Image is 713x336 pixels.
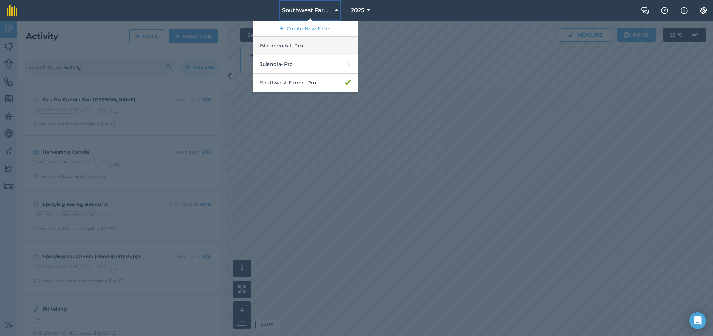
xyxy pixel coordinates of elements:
[253,37,358,55] a: Bloemendal- Pro
[681,6,688,15] img: svg+xml;base64,PHN2ZyB4bWxucz0iaHR0cDovL3d3dy53My5vcmcvMjAwMC9zdmciIHdpZHRoPSIxNyIgaGVpZ2h0PSIxNy...
[689,312,706,329] div: Open Intercom Messenger
[699,7,708,14] img: A cog icon
[282,6,332,15] span: Southwest Farms
[253,21,358,37] a: Create New Farm
[641,7,649,14] img: Two speech bubbles overlapping with the left bubble in the forefront
[253,74,358,92] a: Southwest Farms- Pro
[351,6,364,15] span: 2025
[253,55,358,74] a: Julandia- Pro
[7,5,17,16] img: fieldmargin Logo
[660,7,669,14] img: A question mark icon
